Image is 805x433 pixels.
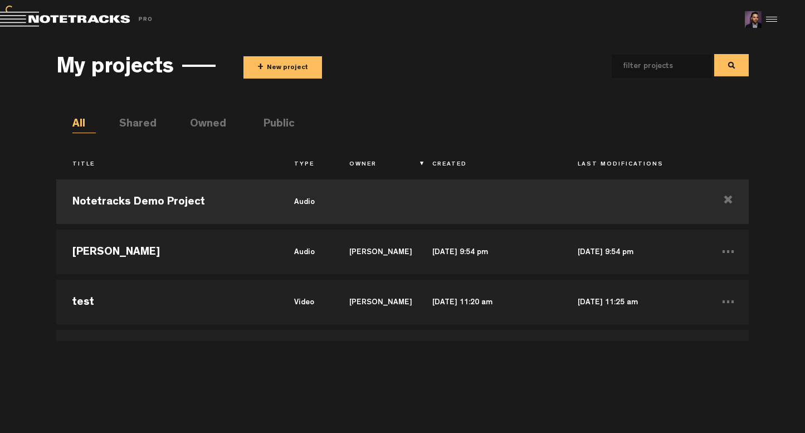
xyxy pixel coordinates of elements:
[333,327,416,377] td: [PERSON_NAME]
[612,55,694,78] input: filter projects
[190,116,213,133] li: Owned
[745,11,762,28] img: ACg8ocLbejkRhHuyFPZXEzQxE1O_haI5z81I7AeUCeaI0aBC17LvkRY=s96-c
[416,155,562,174] th: Created
[707,327,749,377] td: ...
[562,327,707,377] td: [DATE] 11:17 am
[72,116,96,133] li: All
[416,227,562,277] td: [DATE] 9:54 pm
[278,177,333,227] td: audio
[56,177,278,227] td: Notetracks Demo Project
[333,277,416,327] td: [PERSON_NAME]
[278,227,333,277] td: audio
[416,277,562,327] td: [DATE] 11:20 am
[264,116,287,133] li: Public
[562,227,707,277] td: [DATE] 9:54 pm
[56,327,278,377] td: Test
[333,227,416,277] td: [PERSON_NAME]
[416,327,562,377] td: [DATE] 11:17 am
[119,116,143,133] li: Shared
[56,56,174,81] h3: My projects
[562,155,707,174] th: Last Modifications
[707,227,749,277] td: ...
[278,155,333,174] th: Type
[707,277,749,327] td: ...
[562,277,707,327] td: [DATE] 11:25 am
[56,227,278,277] td: [PERSON_NAME]
[243,56,322,79] button: +New project
[278,327,333,377] td: video
[56,155,278,174] th: Title
[56,277,278,327] td: test
[278,277,333,327] td: video
[333,155,416,174] th: Owner
[257,61,264,74] span: +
